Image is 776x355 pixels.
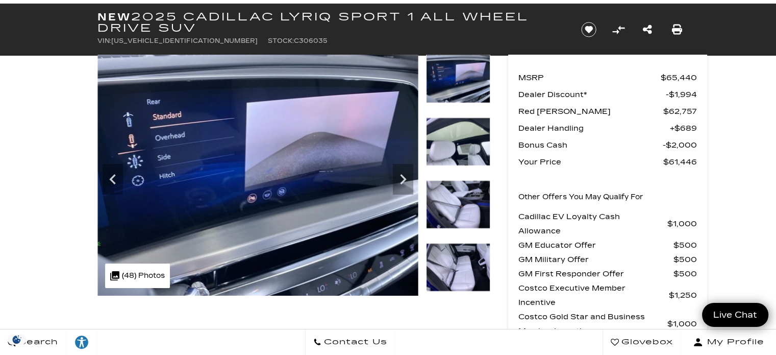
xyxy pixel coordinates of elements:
[667,317,697,331] span: $1,000
[16,335,58,349] span: Search
[578,21,600,38] button: Save vehicle
[5,334,29,345] img: Opt-Out Icon
[708,309,762,321] span: Live Chat
[103,164,123,195] div: Previous
[518,121,670,135] span: Dealer Handling
[518,87,697,102] a: Dealer Discount* $1,994
[518,138,663,152] span: Bonus Cash
[703,335,764,349] span: My Profile
[518,138,697,152] a: Bonus Cash $2,000
[661,70,697,85] span: $65,440
[97,37,111,44] span: VIN:
[663,138,697,152] span: $2,000
[673,267,697,281] span: $500
[669,288,697,302] span: $1,250
[518,281,697,310] a: Costco Executive Member Incentive $1,250
[673,252,697,267] span: $500
[518,310,667,338] span: Costco Gold Star and Business Member Incentive
[702,303,768,327] a: Live Chat
[667,217,697,231] span: $1,000
[518,252,697,267] a: GM Military Offer $500
[611,22,626,37] button: Compare Vehicle
[111,37,258,44] span: [US_VEHICLE_IDENTIFICATION_NUMBER]
[603,329,681,355] a: Glovebox
[305,329,395,355] a: Contact Us
[666,87,697,102] span: $1,994
[518,155,663,169] span: Your Price
[518,238,697,252] a: GM Educator Offer $500
[97,11,564,34] h1: 2025 Cadillac LYRIQ Sport 1 All Wheel Drive SUV
[518,121,697,135] a: Dealer Handling $689
[426,180,490,229] img: New 2025 Opulent Blue Metallic Cadillac Sport 1 image 28
[518,104,697,119] a: Red [PERSON_NAME] $62,757
[518,267,697,281] a: GM First Responder Offer $500
[426,117,490,166] img: New 2025 Opulent Blue Metallic Cadillac Sport 1 image 27
[619,335,673,349] span: Glovebox
[672,22,682,37] a: Print this New 2025 Cadillac LYRIQ Sport 1 All Wheel Drive SUV
[643,22,652,37] a: Share this New 2025 Cadillac LYRIQ Sport 1 All Wheel Drive SUV
[393,164,413,195] div: Next
[5,334,29,345] section: Click to Open Cookie Consent Modal
[426,55,490,103] img: New 2025 Opulent Blue Metallic Cadillac Sport 1 image 26
[518,252,673,267] span: GM Military Offer
[518,70,697,85] a: MSRP $65,440
[518,104,663,119] span: Red [PERSON_NAME]
[294,37,328,44] span: C306035
[518,310,697,338] a: Costco Gold Star and Business Member Incentive $1,000
[321,335,387,349] span: Contact Us
[97,55,418,296] img: New 2025 Opulent Blue Metallic Cadillac Sport 1 image 26
[268,37,294,44] span: Stock:
[681,329,776,355] button: Open user profile menu
[518,267,673,281] span: GM First Responder Offer
[670,121,697,135] span: $689
[518,209,667,238] span: Cadillac EV Loyalty Cash Allowance
[426,243,490,292] img: New 2025 Opulent Blue Metallic Cadillac Sport 1 image 29
[518,87,666,102] span: Dealer Discount*
[66,329,97,355] a: Explore your accessibility options
[673,238,697,252] span: $500
[518,70,661,85] span: MSRP
[518,281,669,310] span: Costco Executive Member Incentive
[518,155,697,169] a: Your Price $61,446
[663,104,697,119] span: $62,757
[518,209,697,238] a: Cadillac EV Loyalty Cash Allowance $1,000
[663,155,697,169] span: $61,446
[105,264,170,288] div: (48) Photos
[518,238,673,252] span: GM Educator Offer
[66,335,97,350] div: Explore your accessibility options
[518,190,643,204] p: Other Offers You May Qualify For
[97,11,131,23] strong: New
